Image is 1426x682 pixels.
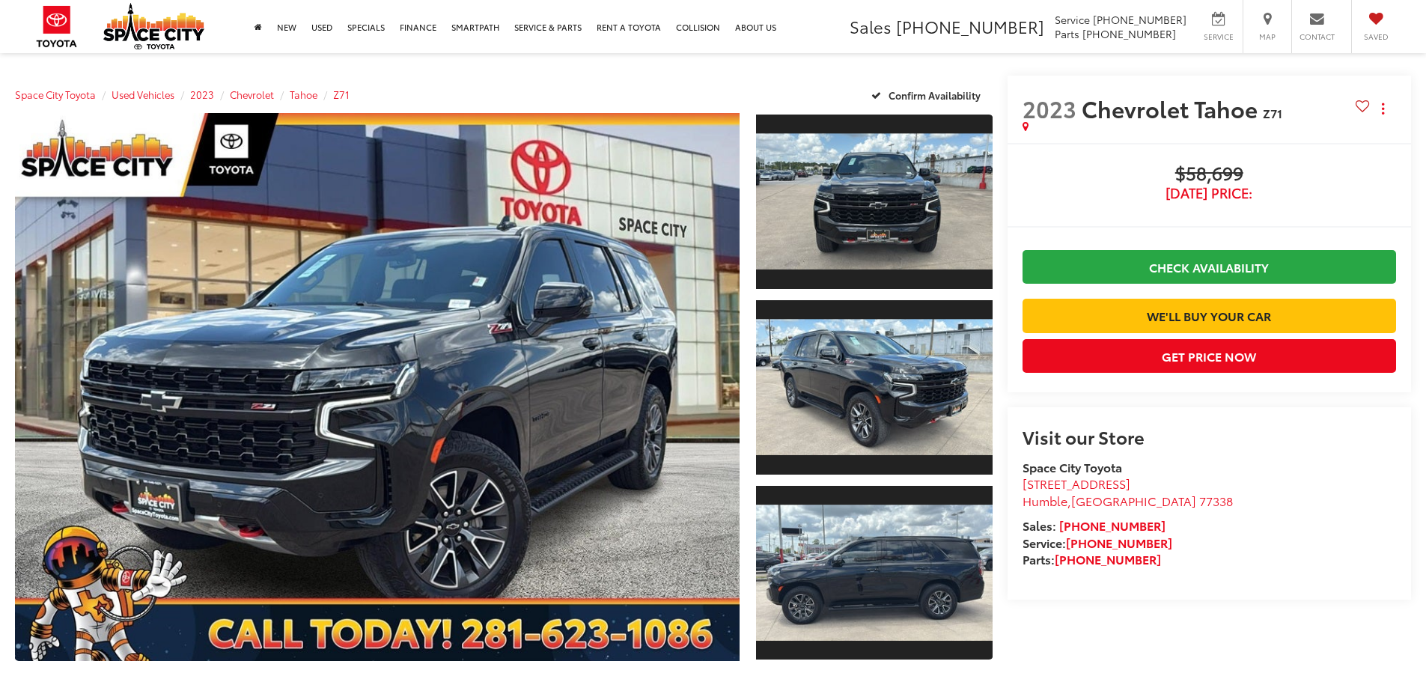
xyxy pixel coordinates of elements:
span: Confirm Availability [889,88,981,102]
button: Confirm Availability [863,82,993,108]
span: Sales: [1023,517,1056,534]
button: Actions [1370,95,1396,121]
span: Sales [850,14,892,38]
h2: Visit our Store [1023,427,1396,446]
strong: Service: [1023,534,1172,551]
a: Expand Photo 1 [756,113,993,290]
a: Z71 [333,88,350,101]
img: 2023 Chevrolet Tahoe Z71 [753,320,994,455]
span: [PHONE_NUMBER] [1093,12,1186,27]
img: 2023 Chevrolet Tahoe Z71 [753,505,994,640]
span: [STREET_ADDRESS] [1023,475,1130,492]
span: Service [1201,31,1235,42]
strong: Parts: [1023,550,1161,567]
a: Expand Photo 0 [15,113,740,661]
button: Get Price Now [1023,339,1396,373]
span: Z71 [1263,104,1282,121]
a: [STREET_ADDRESS] Humble,[GEOGRAPHIC_DATA] 77338 [1023,475,1233,509]
a: Tahoe [290,88,317,101]
span: [PHONE_NUMBER] [896,14,1044,38]
a: Expand Photo 2 [756,299,993,476]
span: [GEOGRAPHIC_DATA] [1071,492,1196,509]
span: $58,699 [1023,163,1396,186]
span: 2023 [1023,92,1076,124]
img: 2023 Chevrolet Tahoe Z71 [753,134,994,270]
span: 77338 [1199,492,1233,509]
a: Check Availability [1023,250,1396,284]
a: [PHONE_NUMBER] [1066,534,1172,551]
img: Space City Toyota [103,3,204,49]
span: Parts [1055,26,1079,41]
a: Used Vehicles [112,88,174,101]
a: Expand Photo 3 [756,484,993,662]
a: 2023 [190,88,214,101]
span: [PHONE_NUMBER] [1082,26,1176,41]
span: , [1023,492,1233,509]
span: Humble [1023,492,1067,509]
span: Saved [1359,31,1392,42]
span: Chevrolet Tahoe [1082,92,1263,124]
span: [DATE] Price: [1023,186,1396,201]
a: Space City Toyota [15,88,96,101]
strong: Space City Toyota [1023,458,1122,475]
span: dropdown dots [1382,103,1384,115]
a: Chevrolet [230,88,274,101]
span: Service [1055,12,1090,27]
a: We'll Buy Your Car [1023,299,1396,332]
img: 2023 Chevrolet Tahoe Z71 [7,110,746,664]
a: [PHONE_NUMBER] [1059,517,1166,534]
a: [PHONE_NUMBER] [1055,550,1161,567]
span: Contact [1299,31,1335,42]
span: Map [1251,31,1284,42]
